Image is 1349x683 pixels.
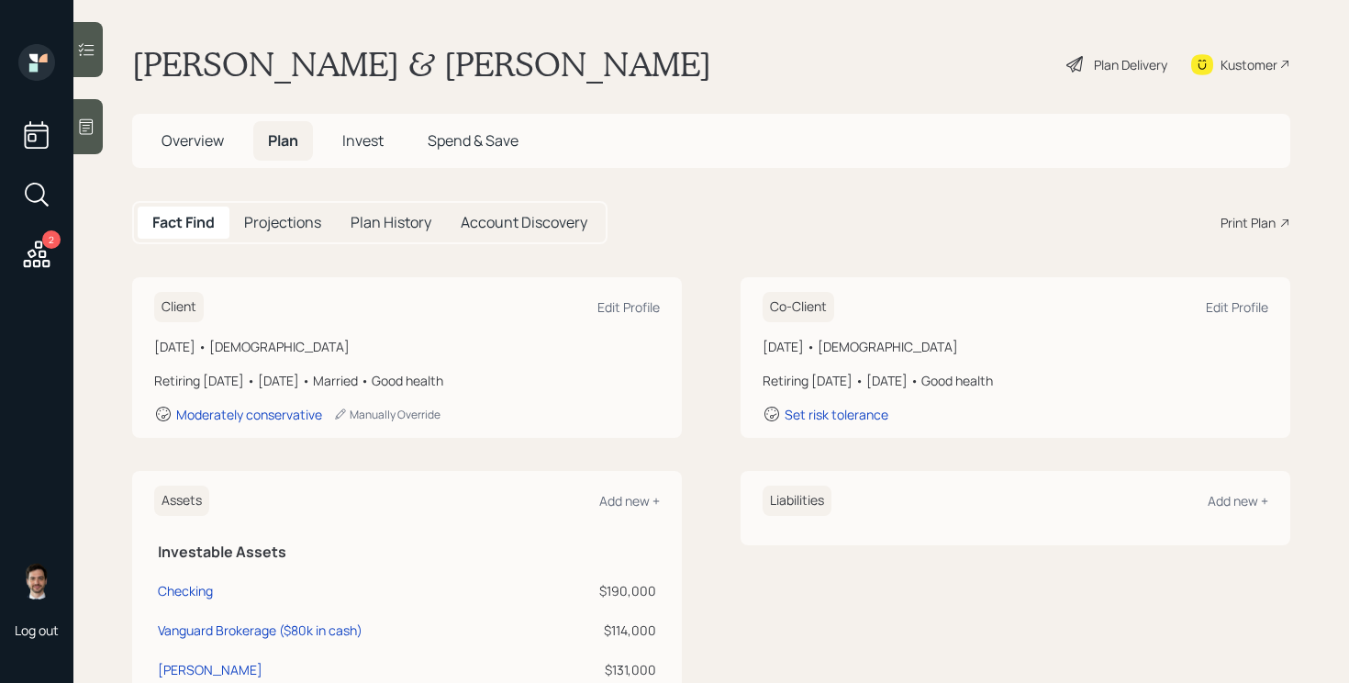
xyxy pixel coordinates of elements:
div: $190,000 [546,581,656,600]
div: [DATE] • [DEMOGRAPHIC_DATA] [763,337,1268,356]
h5: Plan History [351,214,431,231]
div: 2 [42,230,61,249]
div: Edit Profile [1206,298,1268,316]
span: Invest [342,130,384,151]
h5: Projections [244,214,321,231]
div: Print Plan [1221,213,1276,232]
div: Add new + [1208,492,1268,509]
div: Plan Delivery [1094,55,1167,74]
h6: Assets [154,486,209,516]
h6: Client [154,292,204,322]
h1: [PERSON_NAME] & [PERSON_NAME] [132,44,711,84]
div: Manually Override [333,407,440,422]
div: Kustomer [1221,55,1277,74]
span: Overview [162,130,224,151]
div: Edit Profile [597,298,660,316]
h6: Liabilities [763,486,831,516]
h5: Account Discovery [461,214,587,231]
div: $131,000 [546,660,656,679]
span: Spend & Save [428,130,518,151]
h6: Co-Client [763,292,834,322]
h5: Fact Find [152,214,215,231]
img: jonah-coleman-headshot.png [18,563,55,599]
div: Log out [15,621,59,639]
div: $114,000 [546,621,656,640]
div: Vanguard Brokerage ($80k in cash) [158,621,362,640]
span: Plan [268,130,298,151]
div: Retiring [DATE] • [DATE] • Married • Good health [154,371,660,390]
div: Moderately conservative [176,406,322,423]
div: Checking [158,581,213,600]
h5: Investable Assets [158,543,656,561]
div: Add new + [599,492,660,509]
div: [DATE] • [DEMOGRAPHIC_DATA] [154,337,660,356]
div: Retiring [DATE] • [DATE] • Good health [763,371,1268,390]
div: [PERSON_NAME] [158,660,262,679]
div: Set risk tolerance [785,406,888,423]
